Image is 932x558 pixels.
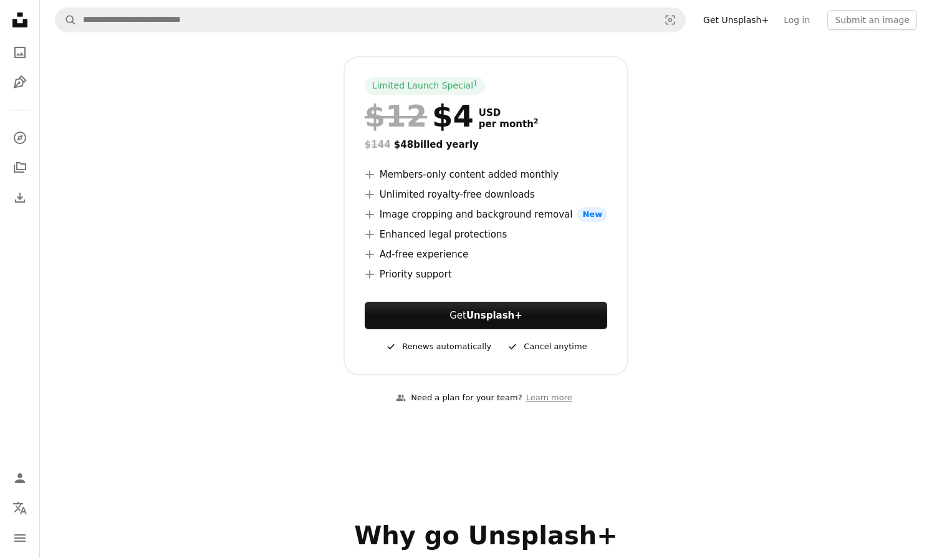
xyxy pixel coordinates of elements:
button: Language [7,496,32,521]
li: Image cropping and background removal [365,207,607,222]
a: 1 [471,80,480,92]
a: Learn more [522,388,576,408]
div: Limited Launch Special [365,77,485,95]
span: $144 [365,139,391,150]
span: per month [479,118,539,130]
a: Log in / Sign up [7,466,32,491]
span: New [577,207,607,222]
button: Menu [7,526,32,551]
sup: 2 [534,117,539,125]
a: Get Unsplash+ [696,10,776,30]
a: Log in [776,10,817,30]
button: GetUnsplash+ [365,302,607,329]
button: Search Unsplash [55,8,77,32]
span: $12 [365,100,427,132]
li: Ad-free experience [365,247,607,262]
span: USD [479,107,539,118]
button: Visual search [655,8,685,32]
h2: Why go Unsplash+ [82,521,890,551]
strong: Unsplash+ [466,310,522,321]
div: $48 billed yearly [365,137,607,152]
div: Renews automatically [385,339,491,354]
li: Members-only content added monthly [365,167,607,182]
a: Download History [7,185,32,210]
li: Enhanced legal protections [365,227,607,242]
div: Need a plan for your team? [396,392,522,405]
div: Cancel anytime [506,339,587,354]
button: Submit an image [827,10,917,30]
li: Unlimited royalty-free downloads [365,187,607,202]
div: $4 [365,100,474,132]
a: Collections [7,155,32,180]
li: Priority support [365,267,607,282]
a: Home — Unsplash [7,7,32,35]
a: Photos [7,40,32,65]
a: 2 [531,118,541,130]
a: Illustrations [7,70,32,95]
a: Explore [7,125,32,150]
form: Find visuals sitewide [55,7,686,32]
sup: 1 [473,79,478,87]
